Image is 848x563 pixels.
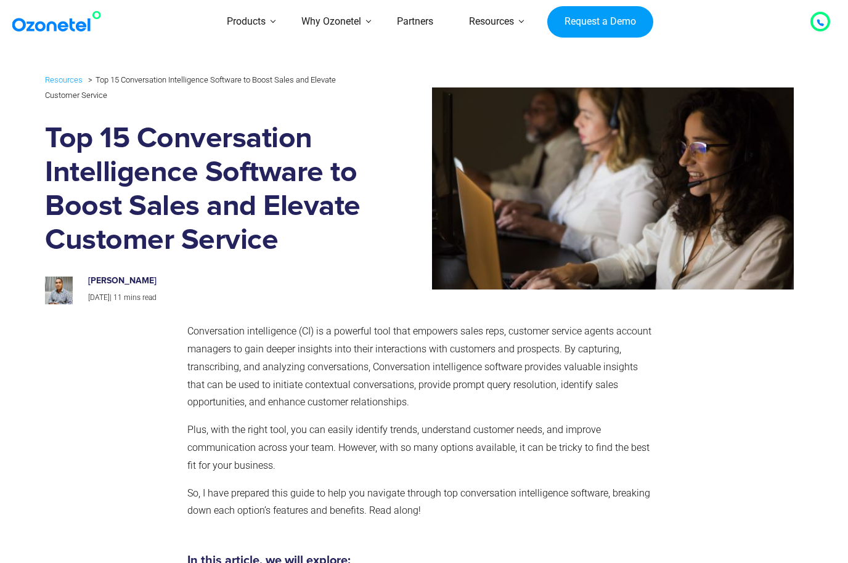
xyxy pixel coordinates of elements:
span: mins read [124,293,157,302]
span: Conversation intelligence (CI) is a powerful tool that empowers sales reps, customer service agen... [187,325,651,408]
span: [DATE] [88,293,110,302]
img: prashanth-kancherla_avatar-200x200.jpeg [45,277,73,304]
h1: Top 15 Conversation Intelligence Software to Boost Sales and Elevate Customer Service [45,122,361,257]
span: Plus, with the right tool, you can easily identify trends, understand customer needs, and improve... [187,424,650,471]
p: | [88,291,348,305]
span: 11 [113,293,122,302]
a: Resources [45,73,83,87]
h6: [PERSON_NAME] [88,276,348,286]
li: Top 15 Conversation Intelligence Software to Boost Sales and Elevate Customer Service [45,72,336,99]
span: So, I have prepared this guide to help you navigate through top conversation intelligence softwar... [187,487,650,517]
a: Request a Demo [547,6,653,38]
